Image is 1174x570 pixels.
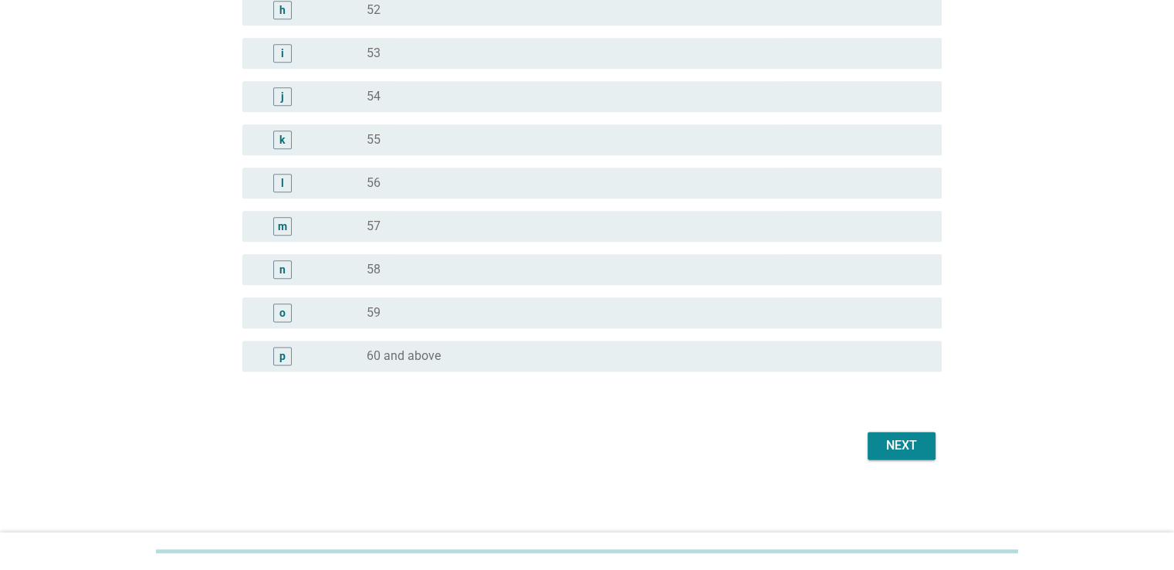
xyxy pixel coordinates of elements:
[281,175,284,191] div: l
[367,2,381,18] label: 52
[279,261,286,277] div: n
[367,89,381,104] label: 54
[367,175,381,191] label: 56
[279,2,286,18] div: h
[868,432,935,460] button: Next
[279,131,285,148] div: k
[279,348,286,364] div: p
[880,436,923,455] div: Next
[279,304,286,321] div: o
[367,262,381,277] label: 58
[281,88,284,104] div: j
[278,218,287,234] div: m
[367,46,381,61] label: 53
[367,305,381,321] label: 59
[281,45,284,61] div: i
[367,348,441,364] label: 60 and above
[367,132,381,148] label: 55
[367,219,381,234] label: 57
